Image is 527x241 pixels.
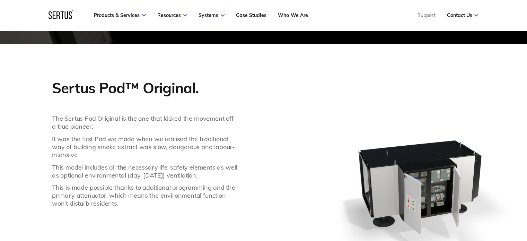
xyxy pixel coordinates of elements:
a: Case Studies [236,12,266,18]
p: It was the first Pod we made when we realised the traditional way of building smoke extract was s... [52,135,242,159]
a: Support [417,12,435,18]
a: Contact Us [447,12,478,18]
a: Systems [199,12,225,18]
a: Who We Are [278,12,308,18]
p: The Sertus Pod Original is the one that kicked the movement off – a true pioneer. [52,114,242,130]
a: Products & Services [94,12,146,18]
p: This is made possible thanks to additional programming and the primary attenuator, which means th... [52,183,242,207]
a: Resources [157,12,187,18]
p: This model includes all the necessary life-safety elements as well as optional environmental (day... [52,163,242,179]
p: Sertus Pod™ Original. [52,79,242,97]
